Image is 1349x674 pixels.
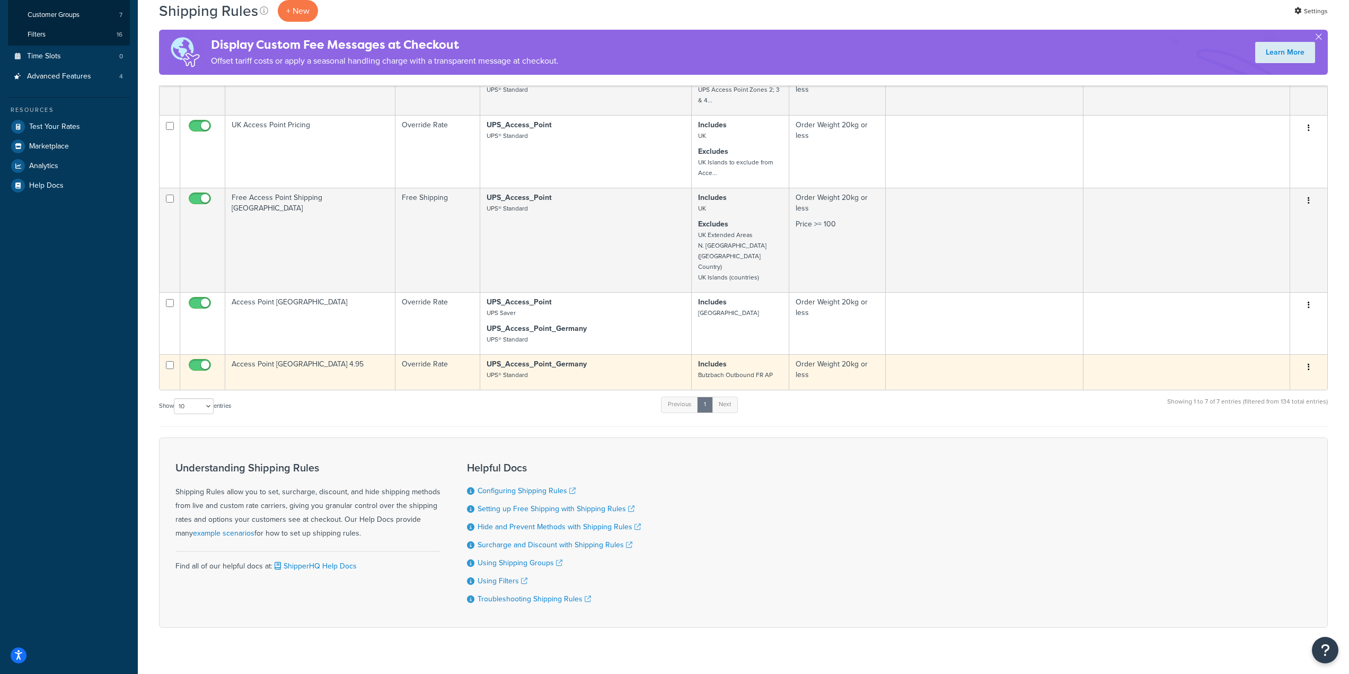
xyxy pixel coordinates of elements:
span: 7 [119,11,122,20]
strong: UPS_Access_Point_Germany [487,323,587,334]
a: 1 [697,397,713,413]
small: UK Islands to exclude from Acce... [698,157,773,178]
strong: Excludes [698,218,728,230]
small: UK [698,131,706,141]
a: Surcharge and Discount with Shipping Rules [478,539,632,550]
div: Shipping Rules allow you to set, surcharge, discount, and hide shipping methods from live and cus... [175,462,440,540]
h3: Helpful Docs [467,462,641,474]
a: Using Shipping Groups [478,557,562,568]
a: ShipperHQ Help Docs [272,561,357,572]
small: UPS Saver [487,308,516,318]
p: Offset tariff costs or apply a seasonal handling charge with a transparent message at checkout. [211,54,559,68]
li: Time Slots [8,47,130,66]
a: Next [712,397,738,413]
strong: Includes [698,192,727,203]
small: UPS® Standard [487,335,528,344]
a: Learn More [1255,42,1315,63]
strong: UPS_Access_Point_Germany [487,358,587,370]
li: Filters [8,25,130,45]
td: Order Weight 20kg or less [789,115,886,188]
a: Troubleshooting Shipping Rules [478,593,591,605]
td: Free Access Point Shipping [GEOGRAPHIC_DATA] [225,188,395,292]
td: Access Point [GEOGRAPHIC_DATA] [225,292,395,354]
a: Help Docs [8,176,130,195]
a: Analytics [8,156,130,176]
td: Order Weight 20kg or less [789,354,886,390]
a: Setting up Free Shipping with Shipping Rules [478,503,634,514]
a: Advanced Features 4 [8,67,130,86]
strong: UPS_Access_Point [487,192,552,203]
a: Previous [661,397,698,413]
span: Advanced Features [27,72,91,81]
strong: UPS_Access_Point [487,296,552,308]
td: Override Rate [395,292,480,354]
td: Free Shipping [395,188,480,292]
p: Price >= 100 [796,219,879,230]
span: Customer Groups [28,11,80,20]
td: Access Point General EU Pricing [225,69,395,115]
span: 4 [119,72,123,81]
td: Order Weight 20kg or less [789,292,886,354]
select: Showentries [174,398,214,414]
span: Help Docs [29,181,64,190]
a: Marketplace [8,137,130,156]
span: Analytics [29,162,58,171]
small: UPS® Standard [487,131,528,141]
button: Open Resource Center [1312,637,1338,663]
span: Test Your Rates [29,122,80,132]
span: Marketplace [29,142,69,151]
a: Time Slots 0 [8,47,130,66]
small: UPS® Standard [487,370,528,380]
li: Customer Groups [8,5,130,25]
small: UPS® Standard [487,85,528,94]
strong: Excludes [698,146,728,157]
a: Customer Groups 7 [8,5,130,25]
div: Resources [8,106,130,115]
a: Filters 16 [8,25,130,45]
td: Access Point [GEOGRAPHIC_DATA] 4.95 [225,354,395,390]
li: Advanced Features [8,67,130,86]
div: Find all of our helpful docs at: [175,551,440,573]
td: UK Access Point Pricing [225,115,395,188]
td: Order Weight 20kg or less [789,188,886,292]
strong: Includes [698,358,727,370]
span: 16 [117,30,122,39]
img: duties-banner-06bc72dcb5fe05cb3f9472aba00be2ae8eb53ab6f0d8bb03d382ba314ac3c341.png [159,30,211,75]
div: Showing 1 to 7 of 7 entries (filtered from 134 total entries) [1167,396,1328,418]
strong: Includes [698,119,727,130]
a: Settings [1294,4,1328,19]
label: Show entries [159,398,231,414]
td: Order Weight 20kg or less [789,69,886,115]
span: Filters [28,30,46,39]
h1: Shipping Rules [159,1,258,21]
small: UK Extended Areas N. [GEOGRAPHIC_DATA] ([GEOGRAPHIC_DATA] Country) UK Islands (countries) [698,230,766,282]
strong: Includes [698,296,727,308]
h4: Display Custom Fee Messages at Checkout [211,36,559,54]
td: Override Rate [395,69,480,115]
span: Time Slots [27,52,61,61]
span: 0 [119,52,123,61]
small: UPS Access Point Zones 2; 3 & 4... [698,85,780,105]
a: Test Your Rates [8,117,130,136]
a: example scenarios [193,528,254,539]
small: UPS® Standard [487,204,528,213]
td: Override Rate [395,115,480,188]
a: Configuring Shipping Rules [478,485,576,496]
td: Override Rate [395,354,480,390]
small: Butzbach Outbound FR AP [698,370,773,380]
small: UK [698,204,706,213]
h3: Understanding Shipping Rules [175,462,440,474]
a: Using Filters [478,575,527,587]
a: Hide and Prevent Methods with Shipping Rules [478,521,641,532]
small: [GEOGRAPHIC_DATA] [698,308,759,318]
strong: UPS_Access_Point [487,119,552,130]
